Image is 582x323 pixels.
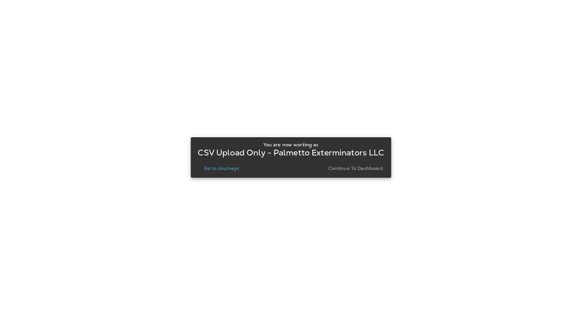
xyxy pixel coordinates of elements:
button: Go to Journeys [201,164,242,173]
button: Continue to Dashboard [326,164,386,173]
p: You are now working as [263,142,318,147]
p: CSV Upload Only - Palmetto Exterminators LLC [198,150,384,155]
p: Continue to Dashboard [328,166,383,171]
p: Go to Journeys [204,166,239,171]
